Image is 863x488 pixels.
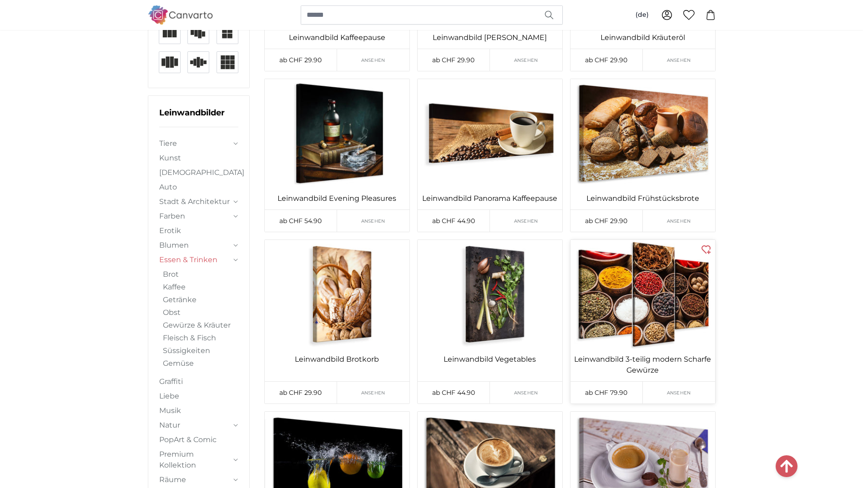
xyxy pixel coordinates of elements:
a: Leinwandbild Vegetables [419,354,560,365]
span: Ansehen [514,57,538,64]
span: Ansehen [667,57,691,64]
summary: Natur [159,420,238,431]
a: Ansehen [337,210,409,232]
a: Stadt & Architektur [159,196,231,207]
a: PopArt & Comic [159,434,238,445]
img: modern-3-piece-canvas-print-hot-spices [570,240,715,349]
a: Graffiti [159,376,238,387]
a: Musik [159,405,238,416]
button: (de) [628,7,656,23]
a: Süssigkeiten [163,345,238,356]
span: Ansehen [514,389,538,396]
a: Ansehen [643,49,715,71]
a: Gewürze & Kräuter [163,320,238,331]
a: Ansehen [337,49,409,71]
a: Auto [159,182,238,193]
a: Tiere [159,138,231,149]
a: Ansehen [490,382,562,403]
a: Brot [163,269,238,280]
span: Ansehen [361,57,385,64]
a: [DEMOGRAPHIC_DATA] [159,167,238,178]
a: Erotik [159,225,238,236]
span: ab CHF 44.90 [432,217,475,225]
summary: Räume [159,474,238,485]
summary: Farben [159,211,238,222]
a: Fleisch & Fisch [163,333,238,344]
span: ab CHF 29.90 [279,388,322,397]
summary: Essen & Trinken [159,254,238,265]
a: Blumen [159,240,231,251]
a: Ansehen [337,382,409,403]
a: Premium Kollektion [159,449,231,471]
a: Räume [159,474,231,485]
a: Obst [163,307,238,318]
summary: Blumen [159,240,238,251]
img: Canvarto [148,5,213,24]
a: Leinwandbild Kräuteröl [572,32,713,43]
span: ab CHF 29.90 [585,56,627,64]
a: Leinwandbild Brotkorb [267,354,408,365]
img: canvas-print-evening-pleasures-x [265,79,409,188]
summary: Stadt & Architektur [159,196,238,207]
a: Ansehen [643,210,715,232]
a: Ansehen [643,382,715,403]
a: Kaffee [163,282,238,293]
a: Leinwandbild Evening Pleasures [267,193,408,204]
span: Ansehen [667,389,691,396]
a: Essen & Trinken [159,254,231,265]
span: Ansehen [361,389,385,396]
a: Leinwandbild Panorama Kaffeepause [419,193,560,204]
a: Kunst [159,153,238,164]
span: Ansehen [514,218,538,224]
img: canvas-print-vegetables [418,240,562,349]
a: Liebe [159,391,238,402]
span: ab CHF 79.90 [585,388,627,397]
img: 4-asymetric [187,22,209,44]
span: ab CHF 29.90 [585,217,627,225]
img: 4-symetric [159,51,181,73]
img: panoramic-canvas-print-coffee-break-ii [418,79,562,188]
img: 9-square [217,51,238,73]
a: Leinwandbilder [159,108,225,118]
a: Ansehen [490,49,562,71]
a: Leinwandbild Frühstücksbrote [572,193,713,204]
img: canvas-print-breakfast-breads [570,79,715,188]
span: ab CHF 44.90 [432,388,475,397]
a: Ansehen [490,210,562,232]
summary: Tiere [159,138,238,149]
img: canvas-print-breadbasket [265,240,409,349]
a: Leinwandbild 3-teilig modern Scharfe Gewürze [572,354,713,376]
summary: Premium Kollektion [159,449,238,471]
a: Farben [159,211,231,222]
a: Natur [159,420,231,431]
a: Gemüse [163,358,238,369]
span: Ansehen [361,218,385,224]
span: ab CHF 54.90 [279,217,322,225]
img: 3-portrait [159,22,181,44]
a: Leinwandbild Kaffeepause [267,32,408,43]
span: Ansehen [667,218,691,224]
span: ab CHF 29.90 [432,56,474,64]
a: Getränke [163,294,238,305]
span: ab CHF 29.90 [279,56,322,64]
a: Leinwandbild [PERSON_NAME] [419,32,560,43]
img: 4-square [217,22,238,44]
img: 5-symetric [187,51,209,73]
